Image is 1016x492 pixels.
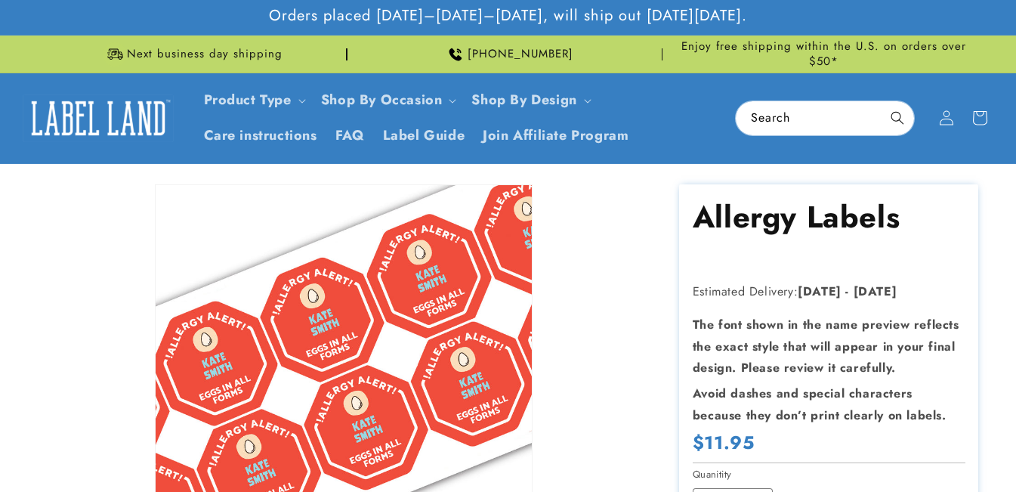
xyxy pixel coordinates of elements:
strong: The font shown in the name preview reflects the exact style that will appear in your final design... [693,316,959,377]
span: $11.95 [693,431,755,454]
a: Join Affiliate Program [474,118,638,153]
span: FAQ [335,127,365,144]
p: Estimated Delivery: [693,281,965,303]
a: Label Guide [374,118,474,153]
span: Join Affiliate Program [483,127,628,144]
h1: Allergy Labels [693,197,965,237]
span: Shop By Occasion [321,91,443,109]
img: Label Land [23,94,174,141]
strong: Avoid dashes and special characters because they don’t print clearly on labels. [693,385,947,424]
summary: Shop By Occasion [312,82,463,118]
strong: - [845,283,849,300]
span: Next business day shipping [127,47,283,62]
a: Shop By Design [471,90,576,110]
span: Enjoy free shipping within the U.S. on orders over $50* [669,39,978,69]
div: Announcement [38,36,347,73]
div: Announcement [354,36,663,73]
button: Search [881,101,914,135]
a: Label Land [17,89,180,147]
a: Product Type [204,90,292,110]
span: Care instructions [204,127,317,144]
strong: [DATE] [798,283,842,300]
strong: [DATE] [854,283,897,300]
span: [PHONE_NUMBER] [468,47,573,62]
a: Care instructions [195,118,326,153]
span: Orders placed [DATE]–[DATE]–[DATE], will ship out [DATE][DATE]. [269,6,747,26]
span: Label Guide [383,127,465,144]
a: FAQ [326,118,374,153]
legend: Quanitity [693,467,733,482]
summary: Shop By Design [462,82,597,118]
summary: Product Type [195,82,312,118]
div: Announcement [669,36,978,73]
